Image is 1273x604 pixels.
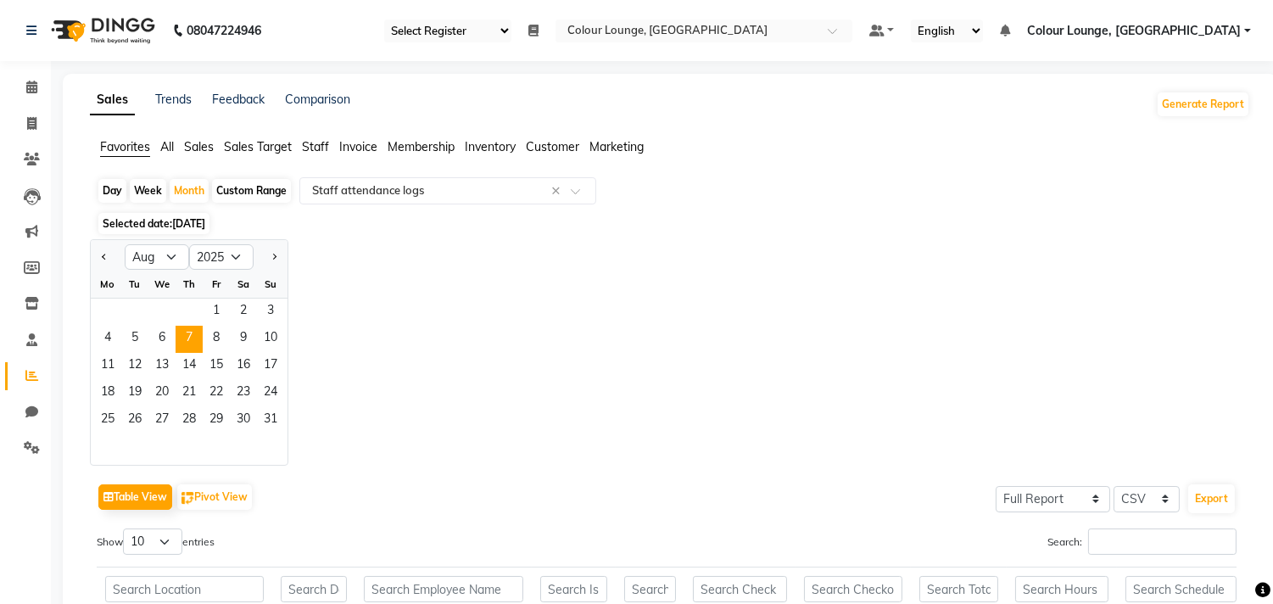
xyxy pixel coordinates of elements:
[98,213,209,234] span: Selected date:
[364,576,524,602] input: Search Employee Name
[230,353,257,380] span: 16
[176,407,203,434] span: 28
[257,299,284,326] span: 3
[148,326,176,353] span: 6
[176,353,203,380] div: Thursday, August 14, 2025
[540,576,606,602] input: Search Is Absent
[230,353,257,380] div: Saturday, August 16, 2025
[230,407,257,434] span: 30
[94,353,121,380] div: Monday, August 11, 2025
[230,380,257,407] span: 23
[804,576,902,602] input: Search Checkout Time
[148,380,176,407] div: Wednesday, August 20, 2025
[94,407,121,434] div: Monday, August 25, 2025
[1158,92,1248,116] button: Generate Report
[148,380,176,407] span: 20
[94,326,121,353] div: Monday, August 4, 2025
[203,299,230,326] span: 1
[257,353,284,380] div: Sunday, August 17, 2025
[148,407,176,434] div: Wednesday, August 27, 2025
[257,326,284,353] span: 10
[339,139,377,154] span: Invoice
[203,380,230,407] span: 22
[224,139,292,154] span: Sales Target
[203,271,230,298] div: Fr
[123,528,182,555] select: Showentries
[203,299,230,326] div: Friday, August 1, 2025
[203,353,230,380] div: Friday, August 15, 2025
[176,353,203,380] span: 14
[98,243,111,271] button: Previous month
[94,407,121,434] span: 25
[121,353,148,380] div: Tuesday, August 12, 2025
[267,243,281,271] button: Next month
[1088,528,1237,555] input: Search:
[155,92,192,107] a: Trends
[121,326,148,353] span: 5
[230,299,257,326] span: 2
[551,182,566,200] span: Clear all
[388,139,455,154] span: Membership
[98,484,172,510] button: Table View
[94,271,121,298] div: Mo
[465,139,516,154] span: Inventory
[148,353,176,380] span: 13
[94,326,121,353] span: 4
[130,179,166,203] div: Week
[94,353,121,380] span: 11
[160,139,174,154] span: All
[257,353,284,380] span: 17
[184,139,214,154] span: Sales
[187,7,261,54] b: 08047224946
[257,407,284,434] span: 31
[121,326,148,353] div: Tuesday, August 5, 2025
[230,299,257,326] div: Saturday, August 2, 2025
[203,407,230,434] div: Friday, August 29, 2025
[257,326,284,353] div: Sunday, August 10, 2025
[121,407,148,434] span: 26
[589,139,644,154] span: Marketing
[1047,528,1237,555] label: Search:
[302,139,329,154] span: Staff
[919,576,998,602] input: Search Total Hours
[230,326,257,353] div: Saturday, August 9, 2025
[105,576,264,602] input: Search Location
[176,407,203,434] div: Thursday, August 28, 2025
[693,576,787,602] input: Search Check In Time
[526,139,579,154] span: Customer
[230,326,257,353] span: 9
[125,244,189,270] select: Select month
[172,217,205,230] span: [DATE]
[181,492,194,505] img: pivot.png
[97,528,215,555] label: Show entries
[230,380,257,407] div: Saturday, August 23, 2025
[203,326,230,353] span: 8
[121,380,148,407] div: Tuesday, August 19, 2025
[203,380,230,407] div: Friday, August 22, 2025
[176,326,203,353] div: Thursday, August 7, 2025
[170,179,209,203] div: Month
[43,7,159,54] img: logo
[212,92,265,107] a: Feedback
[1125,576,1237,602] input: Search Schedule In Time
[148,407,176,434] span: 27
[121,353,148,380] span: 12
[94,380,121,407] div: Monday, August 18, 2025
[1015,576,1108,602] input: Search Hours Present
[148,326,176,353] div: Wednesday, August 6, 2025
[189,244,254,270] select: Select year
[100,139,150,154] span: Favorites
[257,380,284,407] div: Sunday, August 24, 2025
[176,326,203,353] span: 7
[285,92,350,107] a: Comparison
[624,576,676,602] input: Search Is Late
[203,326,230,353] div: Friday, August 8, 2025
[148,353,176,380] div: Wednesday, August 13, 2025
[257,407,284,434] div: Sunday, August 31, 2025
[203,407,230,434] span: 29
[1188,484,1235,513] button: Export
[230,271,257,298] div: Sa
[121,271,148,298] div: Tu
[177,484,252,510] button: Pivot View
[203,353,230,380] span: 15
